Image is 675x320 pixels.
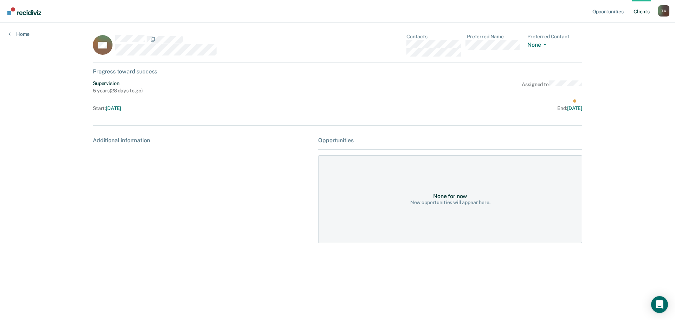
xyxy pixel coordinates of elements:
button: Profile dropdown button [658,5,669,17]
div: None for now [433,193,467,200]
div: Supervision [93,80,143,86]
span: [DATE] [106,105,121,111]
div: New opportunities will appear here. [410,200,490,205]
div: Open Intercom Messenger [651,296,668,313]
div: T K [658,5,669,17]
dt: Contacts [406,34,461,40]
div: End : [341,105,582,111]
div: Assigned to [522,80,582,94]
dt: Preferred Contact [527,34,582,40]
div: 5 years ( 28 days to go ) [93,88,143,94]
dt: Preferred Name [467,34,522,40]
div: Additional information [93,137,313,144]
button: None [527,41,549,50]
div: Progress toward success [93,68,582,75]
div: Opportunities [318,137,582,144]
span: [DATE] [567,105,582,111]
img: Recidiviz [7,7,41,15]
div: Start : [93,105,338,111]
a: Home [8,31,30,37]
